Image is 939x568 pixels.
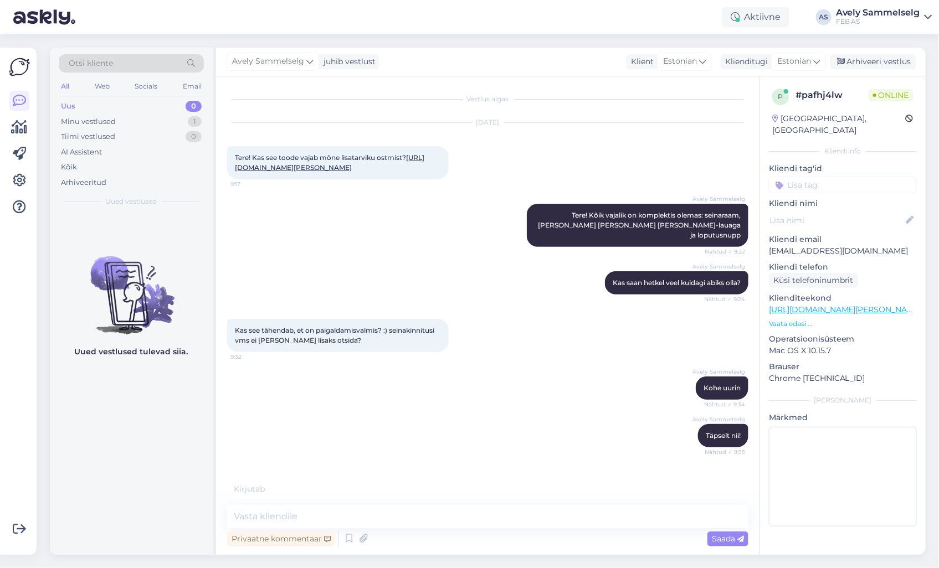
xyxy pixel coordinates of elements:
p: Märkmed [769,412,917,424]
div: Klienditugi [721,56,768,68]
div: juhib vestlust [319,56,376,68]
div: Minu vestlused [61,116,116,127]
span: Uued vestlused [106,197,157,206]
p: Kliendi nimi [769,198,917,209]
div: Kirjutab [227,483,748,495]
span: Online [869,89,914,101]
div: Aktiivne [722,7,789,27]
span: 9:17 [230,180,272,188]
img: No chats [50,236,213,336]
span: Avely Sammelselg [692,368,745,376]
div: 0 [186,101,202,112]
p: Kliendi telefon [769,261,917,273]
span: Saada [712,534,744,544]
div: All [59,79,71,94]
div: Tiimi vestlused [61,131,115,142]
div: # pafhj4lw [796,89,869,102]
div: AS [816,9,832,25]
span: Estonian [663,55,697,68]
div: [GEOGRAPHIC_DATA], [GEOGRAPHIC_DATA] [772,113,906,136]
a: [URL][DOMAIN_NAME][PERSON_NAME] [769,304,922,314]
p: Kliendi tag'id [769,163,917,174]
p: Vaata edasi ... [769,319,917,329]
div: 1 [188,116,202,127]
p: Uued vestlused tulevad siia. [75,346,188,358]
p: Kliendi email [769,234,917,245]
span: Tere! Kas see toode vajab mõne lisatarviku ostmist? [235,153,424,172]
div: Arhiveeri vestlus [830,54,916,69]
p: Mac OS X 10.15.7 [769,345,917,357]
span: Kohe uurin [704,384,741,392]
p: Operatsioonisüsteem [769,333,917,345]
p: [EMAIL_ADDRESS][DOMAIN_NAME] [769,245,917,257]
div: Socials [132,79,160,94]
a: Avely SammelselgFEB AS [836,8,932,26]
div: Arhiveeritud [61,177,106,188]
span: Avely Sammelselg [692,195,745,203]
span: Tere! Kõik vajalik on komplektis olemas: seinaraam, [PERSON_NAME] [PERSON_NAME] [PERSON_NAME]-lau... [538,211,742,239]
span: Estonian [777,55,811,68]
span: Otsi kliente [69,58,113,69]
img: Askly Logo [9,56,30,78]
span: Täpselt nii! [706,431,741,440]
span: Nähtud ✓ 9:34 [704,400,745,409]
span: Kas saan hetkel veel kuidagi abiks olla? [613,278,741,287]
div: Avely Sammelselg [836,8,920,17]
div: Vestlus algas [227,94,748,104]
div: Uus [61,101,75,112]
span: 9:32 [230,353,272,361]
div: 0 [186,131,202,142]
span: Avely Sammelselg [692,415,745,424]
p: Klienditeekond [769,292,917,304]
input: Lisa nimi [769,214,904,226]
span: Nähtud ✓ 9:24 [704,295,745,303]
span: Avely Sammelselg [232,55,304,68]
div: FEB AS [836,17,920,26]
div: [PERSON_NAME] [769,395,917,405]
div: AI Assistent [61,147,102,158]
p: Chrome [TECHNICAL_ID] [769,373,917,384]
span: Avely Sammelselg [692,262,745,271]
div: Email [181,79,204,94]
span: p [778,92,783,101]
div: [DATE] [227,117,748,127]
div: Kõik [61,162,77,173]
div: Privaatne kommentaar [227,531,335,546]
div: Web [93,79,112,94]
input: Lisa tag [769,177,917,193]
p: Brauser [769,361,917,373]
span: Nähtud ✓ 9:35 [704,448,745,456]
span: Kas see tähendab, et on paigaldamisvalmis? :) seinakinnitusi vms ei [PERSON_NAME] lisaks otsida? [235,326,436,344]
span: Nähtud ✓ 9:22 [704,247,745,256]
div: Kliendi info [769,146,917,156]
div: Klient [627,56,654,68]
div: Küsi telefoninumbrit [769,273,858,288]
